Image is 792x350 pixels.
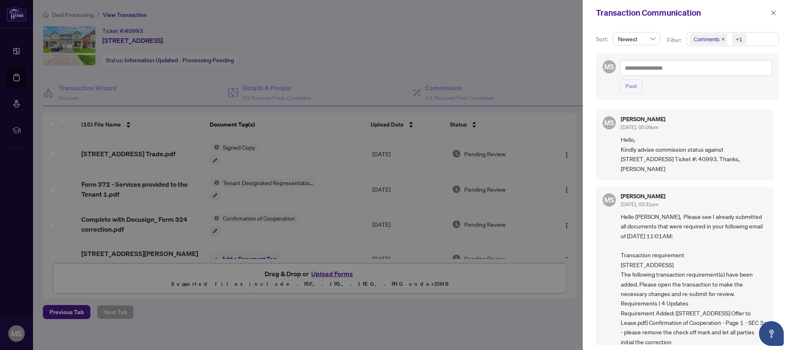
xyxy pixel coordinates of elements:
[621,201,658,207] span: [DATE], 03:31pm
[604,117,614,128] span: MS
[620,79,643,93] button: Post
[621,193,665,199] h5: [PERSON_NAME]
[618,33,655,45] span: Newest
[667,35,683,45] p: Filter:
[604,61,614,72] span: MS
[621,135,767,174] span: Hello, Kindly advise commission status against [STREET_ADDRESS] Ticket #: 40993. Thanks, [PERSON_...
[771,10,776,16] span: close
[596,7,768,19] div: Transaction Communication
[736,35,742,43] div: +1
[621,116,665,122] h5: [PERSON_NAME]
[690,33,727,45] span: Comments
[621,124,658,130] span: [DATE], 05:09pm
[694,35,719,43] span: Comments
[604,195,614,205] span: MS
[596,35,610,44] p: Sort:
[721,37,725,41] span: close
[759,321,784,346] button: Open asap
